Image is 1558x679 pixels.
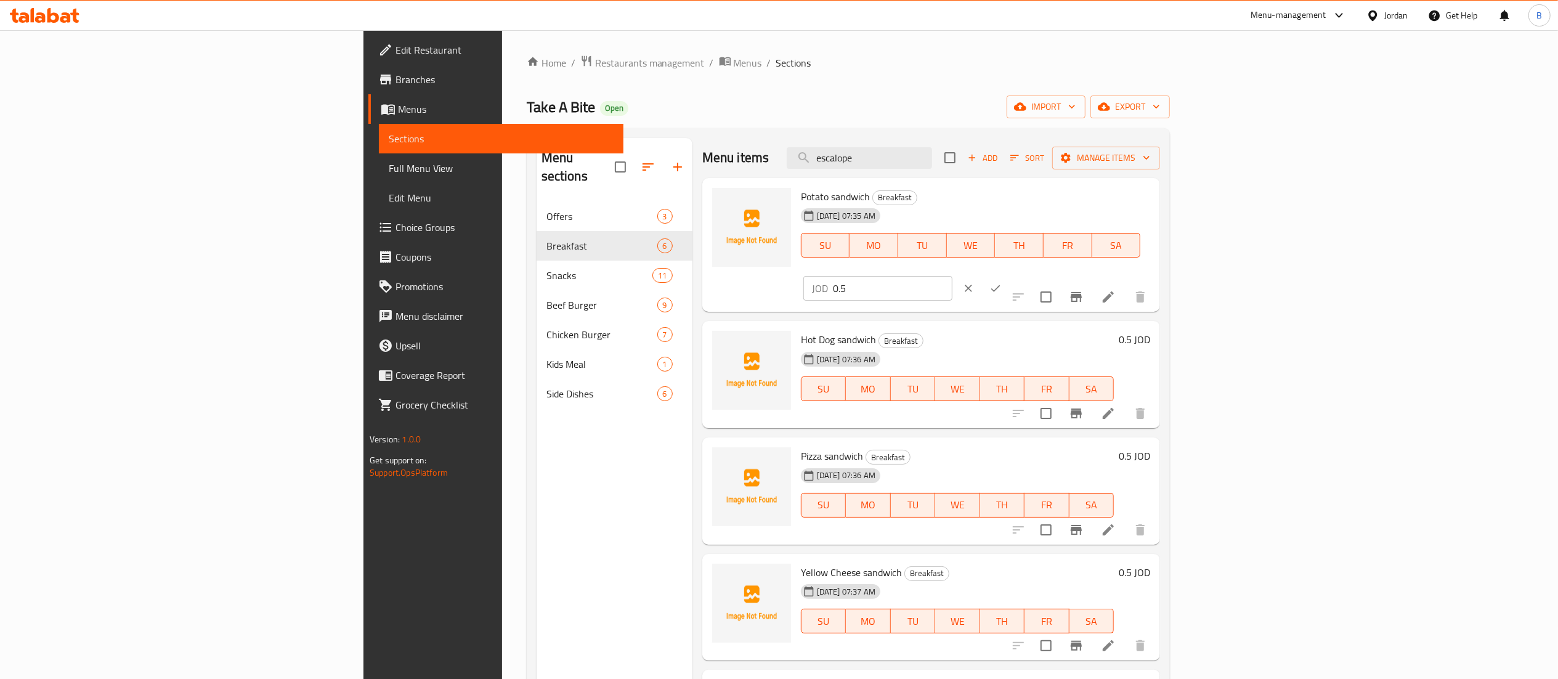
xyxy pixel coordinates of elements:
span: SU [806,612,841,630]
div: items [657,357,673,372]
span: 1 [658,359,672,370]
a: Restaurants management [580,55,705,71]
button: TH [980,609,1025,633]
h6: 0.5 JOD [1119,447,1150,465]
span: Add item [963,148,1002,168]
span: Coverage Report [396,368,614,383]
span: Choice Groups [396,220,614,235]
span: Sections [776,55,811,70]
div: Jordan [1384,9,1408,22]
span: Select all sections [607,154,633,180]
span: Add [966,151,999,165]
a: Grocery Checklist [368,390,623,420]
span: SA [1074,380,1110,398]
button: import [1007,96,1085,118]
button: FR [1024,493,1069,518]
div: Snacks11 [537,261,692,290]
span: Sort [1010,151,1044,165]
h2: Menu items [702,148,769,167]
span: FR [1029,380,1065,398]
button: delete [1126,631,1155,661]
button: MO [846,493,891,518]
span: Menus [398,102,614,116]
button: clear [955,275,982,302]
span: Hot Dog sandwich [801,330,876,349]
span: WE [940,612,975,630]
a: Menus [368,94,623,124]
a: Edit menu item [1101,522,1116,537]
span: Select to update [1033,284,1059,310]
button: MO [846,376,891,401]
span: MO [854,237,893,254]
h6: 0.5 JOD [1119,564,1150,581]
button: Branch-specific-item [1061,631,1091,661]
span: TH [985,496,1020,514]
div: Breakfast [866,450,911,465]
span: Version: [370,431,400,447]
button: FR [1024,376,1069,401]
span: Breakfast [879,334,923,348]
div: Offers3 [537,201,692,231]
img: Hot Dog sandwich [712,331,791,410]
h6: 0.5 JOD [1119,331,1150,348]
span: Edit Restaurant [396,43,614,57]
div: items [657,238,673,253]
a: Coverage Report [368,360,623,390]
span: [DATE] 07:36 AM [812,470,880,481]
span: Sort sections [633,152,663,182]
span: FR [1049,237,1087,254]
button: SA [1092,233,1141,258]
button: FR [1024,609,1069,633]
a: Edit Menu [379,183,623,213]
div: Side Dishes [546,386,657,401]
span: SU [806,237,845,254]
a: Full Menu View [379,153,623,183]
span: Breakfast [546,238,657,253]
span: WE [940,496,975,514]
span: 6 [658,388,672,400]
span: Manage items [1062,150,1150,166]
span: FR [1029,496,1065,514]
span: MO [851,380,886,398]
button: TU [891,609,936,633]
a: Upsell [368,331,623,360]
span: Chicken Burger [546,327,657,342]
span: MO [851,496,886,514]
a: Coupons [368,242,623,272]
a: Edit Restaurant [368,35,623,65]
span: import [1016,99,1076,115]
button: SU [801,609,846,633]
button: Branch-specific-item [1061,282,1091,312]
span: Sections [389,131,614,146]
div: Side Dishes6 [537,379,692,409]
div: Chicken Burger7 [537,320,692,349]
img: Potato sandwich [712,188,791,267]
span: Kids Meal [546,357,657,372]
span: Branches [396,72,614,87]
span: SA [1097,237,1136,254]
button: Sort [1007,148,1047,168]
span: WE [940,380,975,398]
button: export [1090,96,1170,118]
div: items [657,298,673,312]
button: Branch-specific-item [1061,515,1091,545]
img: Yellow Cheese sandwich [712,564,791,643]
span: export [1100,99,1160,115]
button: ok [982,275,1009,302]
span: 7 [658,329,672,341]
button: MO [850,233,898,258]
span: 3 [658,211,672,222]
button: delete [1126,515,1155,545]
span: TU [896,380,931,398]
span: SA [1074,612,1110,630]
div: Snacks [546,268,653,283]
input: search [787,147,932,169]
span: Select to update [1033,400,1059,426]
span: SU [806,380,841,398]
span: 9 [658,299,672,311]
span: Offers [546,209,657,224]
button: delete [1126,399,1155,428]
a: Support.OpsPlatform [370,465,448,481]
button: SA [1069,493,1114,518]
button: Branch-specific-item [1061,399,1091,428]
